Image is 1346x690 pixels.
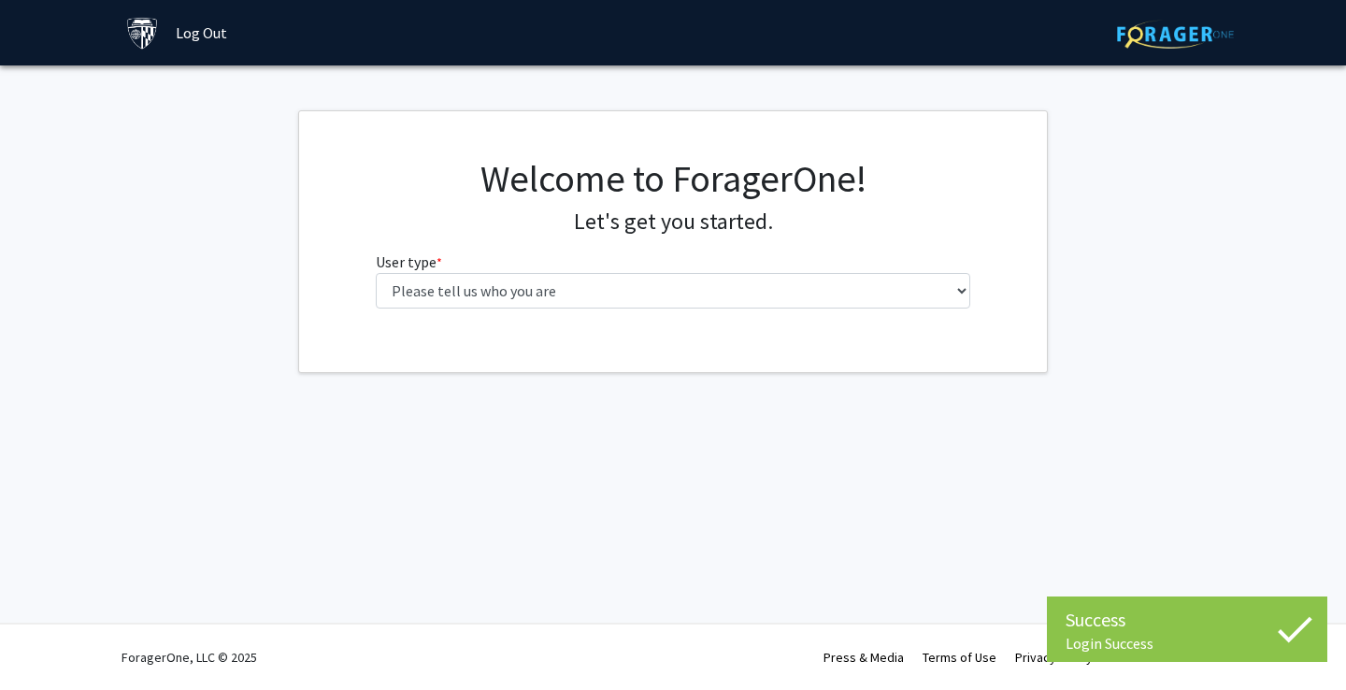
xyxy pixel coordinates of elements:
a: Press & Media [823,649,904,666]
img: ForagerOne Logo [1117,20,1234,49]
a: Terms of Use [923,649,996,666]
label: User type [376,251,442,273]
div: Login Success [1066,634,1309,653]
h4: Let's get you started. [376,208,971,236]
div: ForagerOne, LLC © 2025 [122,625,257,690]
a: Privacy Policy [1015,649,1093,666]
div: Success [1066,606,1309,634]
h1: Welcome to ForagerOne! [376,156,971,201]
img: Johns Hopkins University Logo [126,17,159,50]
